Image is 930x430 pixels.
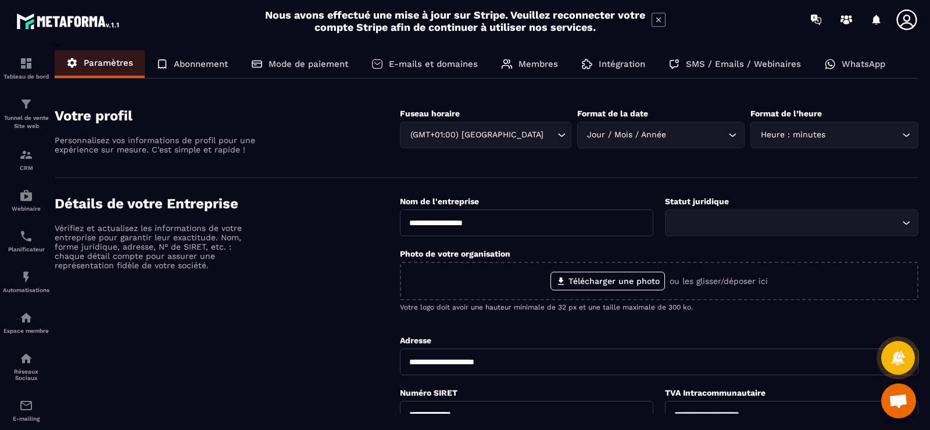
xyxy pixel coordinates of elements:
[3,221,49,261] a: schedulerschedulerPlanificateur
[758,129,828,141] span: Heure : minutes
[19,229,33,243] img: scheduler
[842,59,885,69] p: WhatsApp
[269,59,348,69] p: Mode de paiement
[3,246,49,253] p: Planificateur
[665,388,766,397] label: TVA Intracommunautaire
[3,415,49,422] p: E-mailing
[750,122,918,148] div: Search for option
[400,197,479,206] label: Nom de l'entreprise
[19,56,33,70] img: formation
[19,399,33,413] img: email
[55,108,400,124] h4: Votre profil
[84,58,133,68] p: Paramètres
[577,122,745,148] div: Search for option
[669,129,726,141] input: Search for option
[407,129,546,141] span: (GMT+01:00) [GEOGRAPHIC_DATA]
[400,109,460,118] label: Fuseau horaire
[19,311,33,325] img: automations
[3,180,49,221] a: automationsautomationsWebinaire
[3,261,49,302] a: automationsautomationsAutomatisations
[55,196,400,212] h4: Détails de votre Entreprise
[3,48,49,88] a: formationformationTableau de bord
[174,59,228,69] p: Abonnement
[686,59,801,69] p: SMS / Emails / Webinaires
[546,129,555,141] input: Search for option
[400,249,510,258] label: Photo de votre organisation
[3,114,49,130] p: Tunnel de vente Site web
[3,287,49,293] p: Automatisations
[518,59,558,69] p: Membres
[19,270,33,284] img: automations
[550,272,665,290] label: Télécharger une photo
[3,73,49,80] p: Tableau de bord
[3,165,49,171] p: CRM
[400,388,457,397] label: Numéro SIRET
[55,136,258,154] p: Personnalisez vos informations de profil pour une expérience sur mesure. C'est simple et rapide !
[673,216,899,229] input: Search for option
[3,205,49,212] p: Webinaire
[400,122,571,148] div: Search for option
[3,302,49,343] a: automationsautomationsEspace membre
[3,368,49,381] p: Réseaux Sociaux
[3,88,49,139] a: formationformationTunnel de vente Site web
[881,383,916,418] div: Ouvrir le chat
[264,9,646,33] h2: Nous avons effectué une mise à jour sur Stripe. Veuillez reconnecter votre compte Stripe afin de ...
[670,276,768,286] p: ou les glisser/déposer ici
[3,328,49,334] p: Espace membre
[19,189,33,202] img: automations
[3,343,49,390] a: social-networksocial-networkRéseaux Sociaux
[19,97,33,111] img: formation
[585,129,669,141] span: Jour / Mois / Année
[19,351,33,365] img: social-network
[665,209,918,236] div: Search for option
[400,336,431,345] label: Adresse
[3,139,49,180] a: formationformationCRM
[665,197,729,206] label: Statut juridique
[400,303,918,311] p: Votre logo doit avoir une hauteur minimale de 32 px et une taille maximale de 300 ko.
[828,129,899,141] input: Search for option
[750,109,822,118] label: Format de l’heure
[389,59,478,69] p: E-mails et domaines
[55,223,258,270] p: Vérifiez et actualisez les informations de votre entreprise pour garantir leur exactitude. Nom, f...
[16,10,121,31] img: logo
[577,109,648,118] label: Format de la date
[19,148,33,162] img: formation
[599,59,645,69] p: Intégration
